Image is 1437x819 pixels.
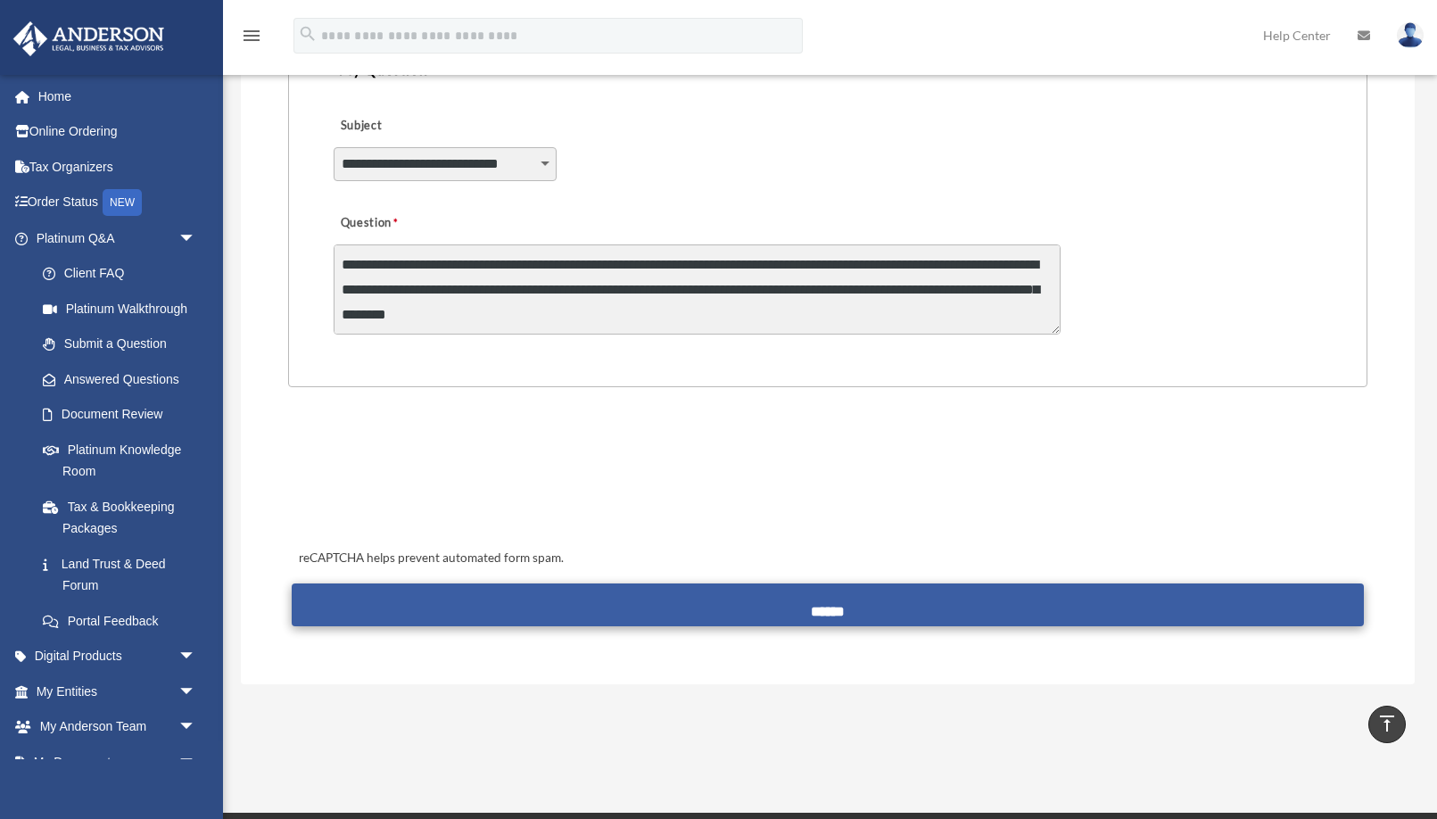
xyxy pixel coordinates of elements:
[25,432,223,489] a: Platinum Knowledge Room
[25,603,223,639] a: Portal Feedback
[1376,713,1398,734] i: vertical_align_top
[178,744,214,781] span: arrow_drop_down
[25,291,223,327] a: Platinum Walkthrough
[12,220,223,256] a: Platinum Q&Aarrow_drop_down
[298,24,318,44] i: search
[12,114,223,150] a: Online Ordering
[293,443,565,512] iframe: reCAPTCHA
[241,31,262,46] a: menu
[241,25,262,46] i: menu
[103,189,142,216] div: NEW
[12,149,223,185] a: Tax Organizers
[25,256,223,292] a: Client FAQ
[178,709,214,746] span: arrow_drop_down
[12,674,223,709] a: My Entitiesarrow_drop_down
[334,113,503,138] label: Subject
[25,546,223,603] a: Land Trust & Deed Forum
[178,639,214,675] span: arrow_drop_down
[12,639,223,674] a: Digital Productsarrow_drop_down
[8,21,169,56] img: Anderson Advisors Platinum Portal
[334,211,472,236] label: Question
[25,361,223,397] a: Answered Questions
[25,489,223,546] a: Tax & Bookkeeping Packages
[178,220,214,257] span: arrow_drop_down
[25,397,223,433] a: Document Review
[1397,22,1424,48] img: User Pic
[12,709,223,745] a: My Anderson Teamarrow_drop_down
[25,327,214,362] a: Submit a Question
[12,79,223,114] a: Home
[178,674,214,710] span: arrow_drop_down
[12,185,223,221] a: Order StatusNEW
[1368,706,1406,743] a: vertical_align_top
[292,548,1365,569] div: reCAPTCHA helps prevent automated form spam.
[12,744,223,780] a: My Documentsarrow_drop_down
